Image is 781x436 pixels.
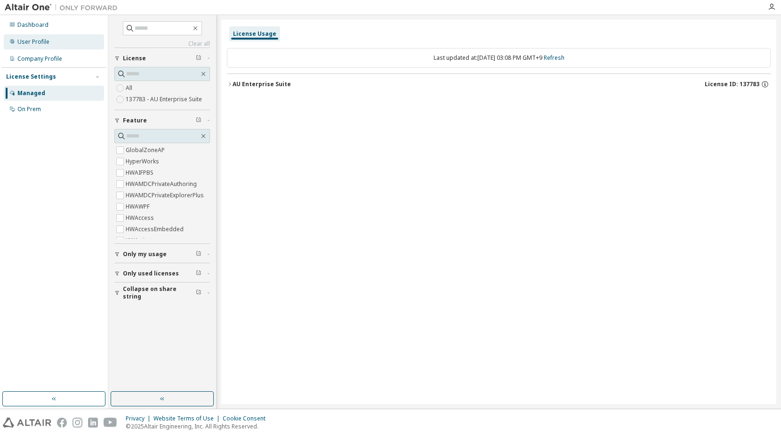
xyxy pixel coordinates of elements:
img: instagram.svg [72,418,82,428]
label: GlobalZoneAP [126,145,167,156]
button: License [114,48,210,69]
button: AU Enterprise SuiteLicense ID: 137783 [227,74,771,95]
div: Managed [17,89,45,97]
img: altair_logo.svg [3,418,51,428]
div: AU Enterprise Suite [233,81,291,88]
label: HyperWorks [126,156,161,167]
div: Dashboard [17,21,48,29]
button: Only used licenses [114,263,210,284]
button: Only my usage [114,244,210,265]
div: On Prem [17,105,41,113]
span: Clear filter [196,55,201,62]
label: HWActivate [126,235,158,246]
span: Clear filter [196,270,201,277]
label: 137783 - AU Enterprise Suite [126,94,204,105]
img: Altair One [5,3,122,12]
p: © 2025 Altair Engineering, Inc. All Rights Reserved. [126,422,271,430]
span: Clear filter [196,250,201,258]
div: Cookie Consent [223,415,271,422]
span: Clear filter [196,289,201,297]
div: User Profile [17,38,49,46]
img: linkedin.svg [88,418,98,428]
span: Collapse on share string [123,285,196,300]
img: facebook.svg [57,418,67,428]
img: youtube.svg [104,418,117,428]
label: HWAMDCPrivateExplorerPlus [126,190,206,201]
span: Only used licenses [123,270,179,277]
div: Website Terms of Use [153,415,223,422]
label: All [126,82,134,94]
label: HWAWPF [126,201,152,212]
div: Privacy [126,415,153,422]
label: HWAIFPBS [126,167,155,178]
span: License [123,55,146,62]
button: Collapse on share string [114,283,210,303]
button: Feature [114,110,210,131]
div: License Usage [233,30,276,38]
label: HWAccess [126,212,156,224]
span: Clear filter [196,117,201,124]
span: License ID: 137783 [705,81,759,88]
div: Last updated at: [DATE] 03:08 PM GMT+9 [227,48,771,68]
span: Only my usage [123,250,167,258]
a: Clear all [114,40,210,48]
span: Feature [123,117,147,124]
label: HWAMDCPrivateAuthoring [126,178,199,190]
a: Refresh [544,54,564,62]
div: Company Profile [17,55,62,63]
div: License Settings [6,73,56,81]
label: HWAccessEmbedded [126,224,185,235]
